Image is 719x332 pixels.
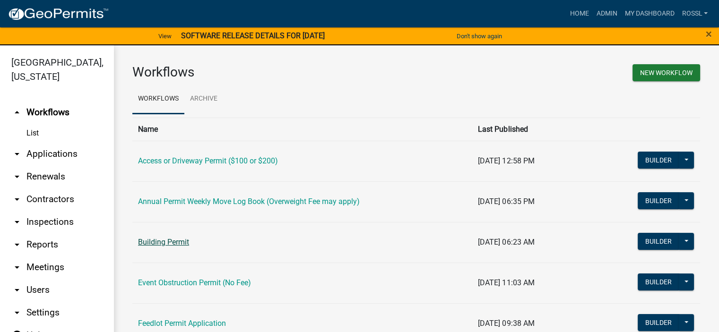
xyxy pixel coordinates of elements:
[621,5,678,23] a: My Dashboard
[478,319,534,328] span: [DATE] 09:38 AM
[478,278,534,287] span: [DATE] 11:03 AM
[478,197,534,206] span: [DATE] 06:35 PM
[132,64,409,80] h3: Workflows
[638,192,679,209] button: Builder
[11,171,23,182] i: arrow_drop_down
[706,27,712,41] span: ×
[632,64,700,81] button: New Workflow
[155,28,175,44] a: View
[11,262,23,273] i: arrow_drop_down
[11,307,23,318] i: arrow_drop_down
[11,194,23,205] i: arrow_drop_down
[138,319,226,328] a: Feedlot Permit Application
[11,107,23,118] i: arrow_drop_up
[11,148,23,160] i: arrow_drop_down
[453,28,506,44] button: Don't show again
[472,118,618,141] th: Last Published
[184,84,223,114] a: Archive
[478,156,534,165] span: [DATE] 12:58 PM
[138,156,278,165] a: Access or Driveway Permit ($100 or $200)
[11,284,23,296] i: arrow_drop_down
[638,152,679,169] button: Builder
[478,238,534,247] span: [DATE] 06:23 AM
[132,118,472,141] th: Name
[592,5,621,23] a: Admin
[678,5,711,23] a: RossL
[181,31,325,40] strong: SOFTWARE RELEASE DETAILS FOR [DATE]
[706,28,712,40] button: Close
[638,314,679,331] button: Builder
[638,233,679,250] button: Builder
[566,5,592,23] a: Home
[138,197,360,206] a: Annual Permit Weekly Move Log Book (Overweight Fee may apply)
[138,238,189,247] a: Building Permit
[11,239,23,250] i: arrow_drop_down
[11,216,23,228] i: arrow_drop_down
[638,273,679,290] button: Builder
[138,278,251,287] a: Event Obstruction Permit (No Fee)
[132,84,184,114] a: Workflows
